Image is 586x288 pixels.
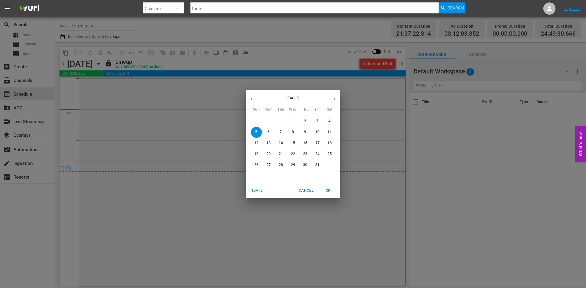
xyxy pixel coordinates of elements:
[267,130,269,135] p: 6
[300,127,311,138] button: 9
[299,187,313,194] span: Cancel
[315,162,320,168] p: 31
[291,151,295,157] p: 22
[292,130,294,135] p: 8
[312,160,323,171] button: 31
[312,127,323,138] button: 10
[291,162,295,168] p: 29
[312,116,323,127] button: 3
[300,107,311,113] span: Thu
[300,138,311,149] button: 16
[288,107,298,113] span: Wed
[254,162,259,168] p: 26
[266,151,271,157] p: 20
[448,2,464,13] span: Search
[291,140,295,146] p: 15
[263,149,274,160] button: 20
[15,2,44,16] img: ans4CAIJ8jUAAAAAAAAAAAAAAAAAAAAAAAAgQb4GAAAAAAAAAAAAAAAAAAAAAAAAJMjXAAAAAAAAAAAAAAAAAAAAAAAAgAT5G...
[248,186,268,196] button: [DATE]
[251,187,265,194] span: [DATE]
[312,149,323,160] button: 24
[263,138,274,149] button: 13
[4,5,11,12] span: menu
[251,138,262,149] button: 12
[303,151,307,157] p: 23
[251,127,262,138] button: 5
[327,151,332,157] p: 25
[316,119,318,124] p: 3
[303,140,307,146] p: 16
[312,138,323,149] button: 17
[288,127,298,138] button: 8
[300,149,311,160] button: 23
[288,160,298,171] button: 29
[315,151,320,157] p: 24
[263,160,274,171] button: 27
[327,130,332,135] p: 11
[279,162,283,168] p: 28
[266,140,271,146] p: 13
[275,149,286,160] button: 21
[266,162,271,168] p: 27
[564,6,580,11] a: Sign Out
[303,162,307,168] p: 30
[275,138,286,149] button: 14
[315,140,320,146] p: 17
[255,130,257,135] p: 5
[280,130,282,135] p: 7
[254,140,259,146] p: 12
[275,160,286,171] button: 28
[279,151,283,157] p: 21
[263,127,274,138] button: 6
[251,149,262,160] button: 19
[296,186,316,196] button: Cancel
[254,151,259,157] p: 19
[304,119,306,124] p: 2
[315,130,320,135] p: 10
[324,127,335,138] button: 11
[324,138,335,149] button: 18
[288,116,298,127] button: 1
[318,186,338,196] button: OK
[300,116,311,127] button: 2
[324,116,335,127] button: 4
[312,107,323,113] span: Fri
[328,119,331,124] p: 4
[324,107,335,113] span: Sat
[263,107,274,113] span: Mon
[258,95,328,101] p: [DATE]
[279,140,283,146] p: 14
[327,140,332,146] p: 18
[575,126,586,162] button: Open Feedback Widget
[288,149,298,160] button: 22
[300,160,311,171] button: 30
[304,130,306,135] p: 9
[275,107,286,113] span: Tue
[324,149,335,160] button: 25
[275,127,286,138] button: 7
[251,107,262,113] span: Sun
[292,119,294,124] p: 1
[321,187,335,194] span: OK
[288,138,298,149] button: 15
[251,160,262,171] button: 26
